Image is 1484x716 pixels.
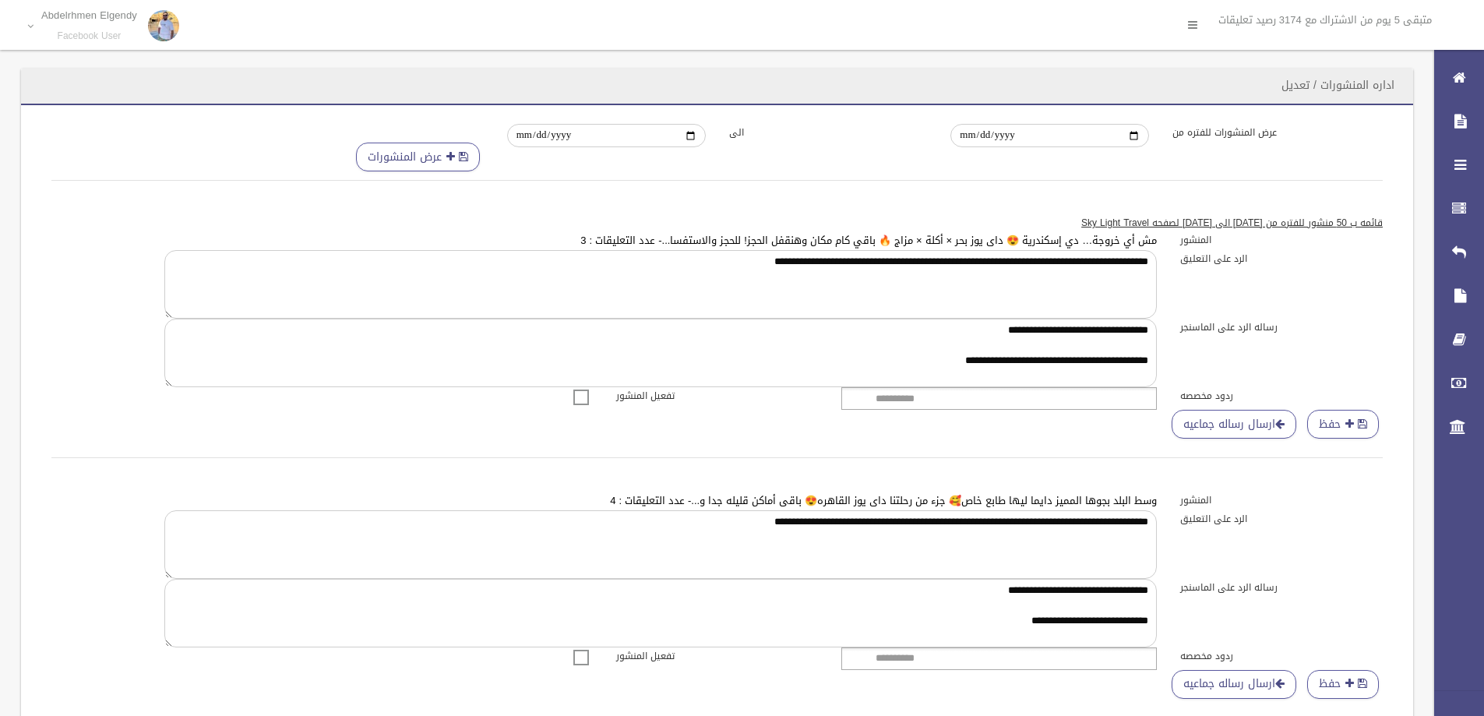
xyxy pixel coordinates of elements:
[1169,319,1394,336] label: رساله الرد على الماسنجر
[356,143,480,171] button: عرض المنشورات
[1081,214,1383,231] u: قائمه ب 50 منشور للفتره من [DATE] الى [DATE] لصفحه Sky Light Travel
[1307,410,1379,439] button: حفظ
[580,231,1157,250] a: مش أي خروجة… دي إسكندرية 😍 داى يوز بحر × أكلة × مزاج 🔥 باقي كام مكان وهنقفل الحجز! للحجز والاستفس...
[717,124,939,141] label: الى
[1263,70,1413,101] header: اداره المنشورات / تعديل
[610,491,1157,510] a: وسط البلد بجوها المميز دايما ليها طابع خاص🥰 جزء من رحلتنا داى يوز القاهره😍 باقى أماكن قليله جدا و...
[1169,231,1394,249] label: المنشور
[1172,670,1296,699] a: ارسال رساله جماعيه
[605,647,830,665] label: تفعيل المنشور
[41,9,137,21] p: Abdelrhmen Elgendy
[1307,670,1379,699] button: حفظ
[1172,410,1296,439] a: ارسال رساله جماعيه
[1169,250,1394,267] label: الرد على التعليق
[41,30,137,42] small: Facebook User
[605,387,830,404] label: تفعيل المنشور
[1161,124,1383,141] label: عرض المنشورات للفتره من
[1169,510,1394,527] label: الرد على التعليق
[1169,647,1394,665] label: ردود مخصصه
[1169,387,1394,404] label: ردود مخصصه
[1169,492,1394,509] label: المنشور
[1169,579,1394,596] label: رساله الرد على الماسنجر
